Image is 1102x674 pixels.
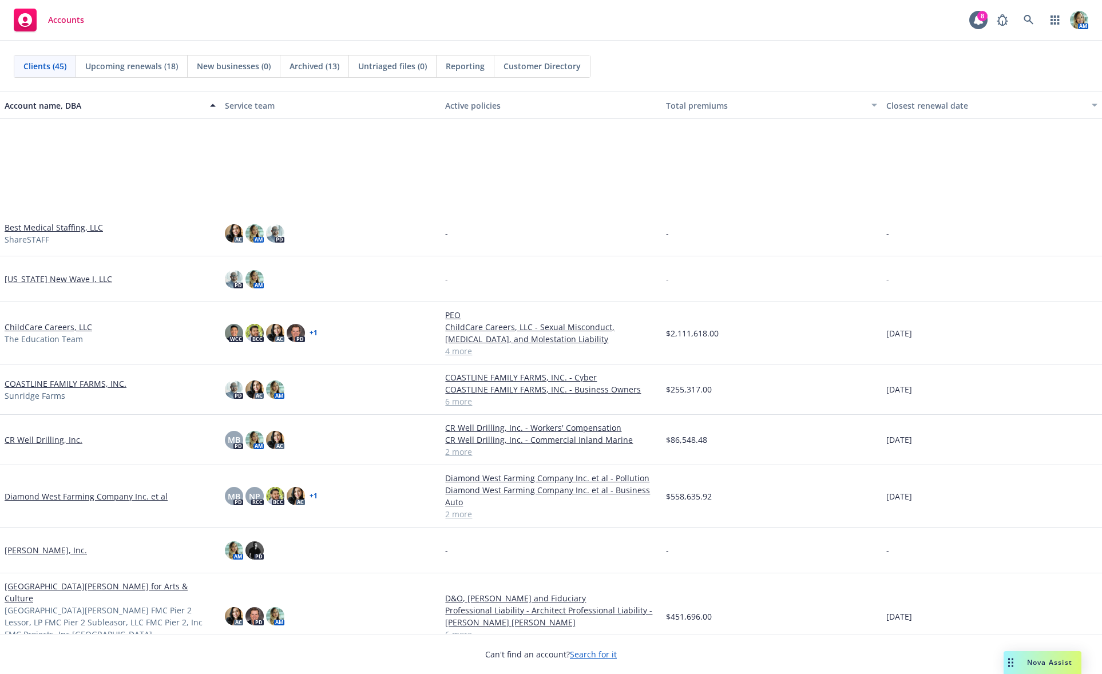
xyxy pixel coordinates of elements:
[886,327,912,339] span: [DATE]
[445,371,656,383] a: COASTLINE FAMILY FARMS, INC. - Cyber
[1070,11,1088,29] img: photo
[197,60,271,72] span: New businesses (0)
[445,472,656,484] a: Diamond West Farming Company Inc. et al - Pollution
[445,592,656,604] a: D&O, [PERSON_NAME] and Fiduciary
[5,434,82,446] a: CR Well Drilling, Inc.
[1027,657,1072,667] span: Nova Assist
[1004,651,1018,674] div: Drag to move
[570,649,617,660] a: Search for it
[225,224,243,243] img: photo
[249,490,260,502] span: NP
[5,378,126,390] a: COASTLINE FAMILY FARMS, INC.
[23,60,66,72] span: Clients (45)
[504,60,581,72] span: Customer Directory
[886,544,889,556] span: -
[266,224,284,243] img: photo
[666,434,707,446] span: $86,548.48
[5,273,112,285] a: [US_STATE] New Wave I, LLC
[441,92,661,119] button: Active policies
[245,541,264,560] img: photo
[886,610,912,623] span: [DATE]
[445,434,656,446] a: CR Well Drilling, Inc. - Commercial Inland Marine
[445,446,656,458] a: 2 more
[666,327,719,339] span: $2,111,618.00
[5,490,168,502] a: Diamond West Farming Company Inc. et al
[445,100,656,112] div: Active policies
[886,383,912,395] span: [DATE]
[310,493,318,499] a: + 1
[5,333,83,345] span: The Education Team
[886,273,889,285] span: -
[225,270,243,288] img: photo
[445,628,656,640] a: 6 more
[666,227,669,239] span: -
[5,221,103,233] a: Best Medical Staffing, LLC
[882,92,1102,119] button: Closest renewal date
[5,604,216,652] span: [GEOGRAPHIC_DATA][PERSON_NAME] FMC Pier 2 Lessor, LP FMC Pier 2 Subleasor, LLC FMC Pier 2, Inc FM...
[5,580,216,604] a: [GEOGRAPHIC_DATA][PERSON_NAME] for Arts & Culture
[358,60,427,72] span: Untriaged files (0)
[666,610,712,623] span: $451,696.00
[445,422,656,434] a: CR Well Drilling, Inc. - Workers' Compensation
[5,321,92,333] a: ChildCare Careers, LLC
[1017,9,1040,31] a: Search
[5,544,87,556] a: [PERSON_NAME], Inc.
[445,544,448,556] span: -
[225,324,243,342] img: photo
[445,321,656,345] a: ChildCare Careers, LLC - Sexual Misconduct, [MEDICAL_DATA], and Molestation Liability
[445,604,656,628] a: Professional Liability - Architect Professional Liability - [PERSON_NAME] [PERSON_NAME]
[5,233,49,245] span: ShareSTAFF
[245,607,264,625] img: photo
[225,100,436,112] div: Service team
[85,60,178,72] span: Upcoming renewals (18)
[977,11,988,21] div: 8
[245,380,264,399] img: photo
[245,224,264,243] img: photo
[225,541,243,560] img: photo
[1004,651,1081,674] button: Nova Assist
[266,487,284,505] img: photo
[266,380,284,399] img: photo
[287,487,305,505] img: photo
[48,15,84,25] span: Accounts
[886,490,912,502] span: [DATE]
[666,544,669,556] span: -
[445,309,656,321] a: PEO
[225,380,243,399] img: photo
[245,324,264,342] img: photo
[666,100,865,112] div: Total premiums
[9,4,89,36] a: Accounts
[661,92,882,119] button: Total premiums
[266,607,284,625] img: photo
[886,100,1085,112] div: Closest renewal date
[445,395,656,407] a: 6 more
[446,60,485,72] span: Reporting
[666,490,712,502] span: $558,635.92
[228,434,240,446] span: MB
[886,434,912,446] span: [DATE]
[266,324,284,342] img: photo
[220,92,441,119] button: Service team
[445,227,448,239] span: -
[5,100,203,112] div: Account name, DBA
[225,607,243,625] img: photo
[266,431,284,449] img: photo
[5,390,65,402] span: Sunridge Farms
[886,227,889,239] span: -
[1044,9,1067,31] a: Switch app
[445,383,656,395] a: COASTLINE FAMILY FARMS, INC. - Business Owners
[991,9,1014,31] a: Report a Bug
[290,60,339,72] span: Archived (13)
[485,648,617,660] span: Can't find an account?
[245,270,264,288] img: photo
[445,508,656,520] a: 2 more
[245,431,264,449] img: photo
[445,345,656,357] a: 4 more
[445,484,656,508] a: Diamond West Farming Company Inc. et al - Business Auto
[228,490,240,502] span: MB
